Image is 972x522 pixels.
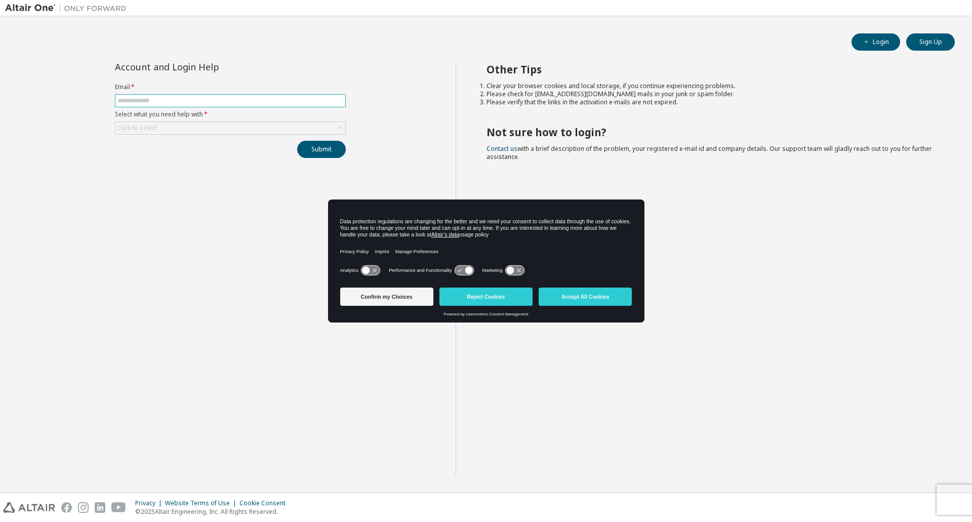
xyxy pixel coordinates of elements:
[95,502,105,513] img: linkedin.svg
[487,90,937,98] li: Please check for [EMAIL_ADDRESS][DOMAIN_NAME] mails in your junk or spam folder.
[115,83,346,91] label: Email
[487,98,937,106] li: Please verify that the links in the activation e-mails are not expired.
[5,3,132,13] img: Altair One
[117,124,157,132] div: Click to select
[61,502,72,513] img: facebook.svg
[135,507,292,516] p: © 2025 Altair Engineering, Inc. All Rights Reserved.
[78,502,89,513] img: instagram.svg
[487,144,932,161] span: with a brief description of the problem, your registered e-mail id and company details. Our suppo...
[111,502,126,513] img: youtube.svg
[239,499,292,507] div: Cookie Consent
[135,499,165,507] div: Privacy
[3,502,55,513] img: altair_logo.svg
[487,144,517,153] a: Contact us
[487,126,937,139] h2: Not sure how to login?
[165,499,239,507] div: Website Terms of Use
[487,63,937,76] h2: Other Tips
[297,141,346,158] button: Submit
[115,122,345,134] div: Click to select
[487,82,937,90] li: Clear your browser cookies and local storage, if you continue experiencing problems.
[115,63,300,71] div: Account and Login Help
[852,33,900,51] button: Login
[115,110,346,118] label: Select what you need help with
[906,33,955,51] button: Sign Up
